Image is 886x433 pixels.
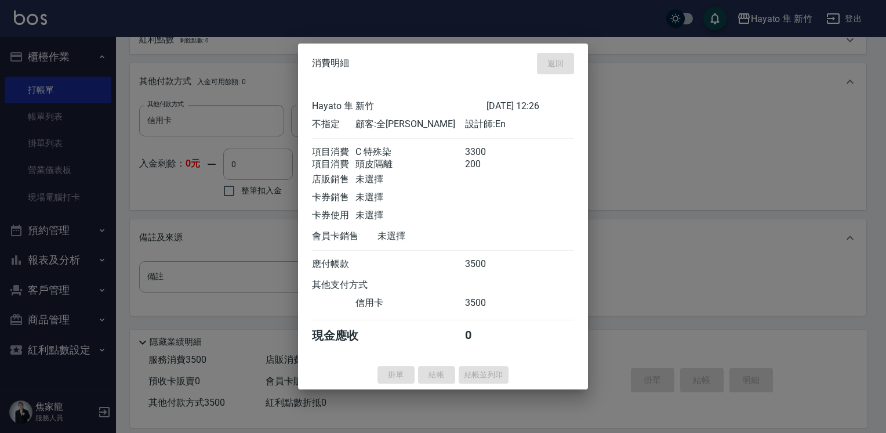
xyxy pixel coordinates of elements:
div: 其他支付方式 [312,279,400,291]
div: 3300 [465,146,509,158]
div: 顧客: 全[PERSON_NAME] [355,118,464,130]
div: 信用卡 [355,297,464,309]
div: 未選擇 [355,173,464,185]
div: 項目消費 [312,158,355,170]
div: 頭皮隔離 [355,158,464,170]
div: C 特殊染 [355,146,464,158]
div: 未選擇 [355,191,464,203]
div: 應付帳款 [312,258,355,270]
div: 未選擇 [355,209,464,221]
div: 現金應收 [312,327,377,343]
div: 不指定 [312,118,355,130]
div: 卡券使用 [312,209,355,221]
div: 會員卡銷售 [312,230,377,242]
div: [DATE] 12:26 [486,100,574,112]
div: 項目消費 [312,146,355,158]
span: 消費明細 [312,57,349,69]
div: 200 [465,158,509,170]
div: 3500 [465,258,509,270]
div: 0 [465,327,509,343]
div: 3500 [465,297,509,309]
div: Hayato 隼 新竹 [312,100,486,112]
div: 卡券銷售 [312,191,355,203]
div: 店販銷售 [312,173,355,185]
div: 設計師: En [465,118,574,130]
div: 未選擇 [377,230,486,242]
